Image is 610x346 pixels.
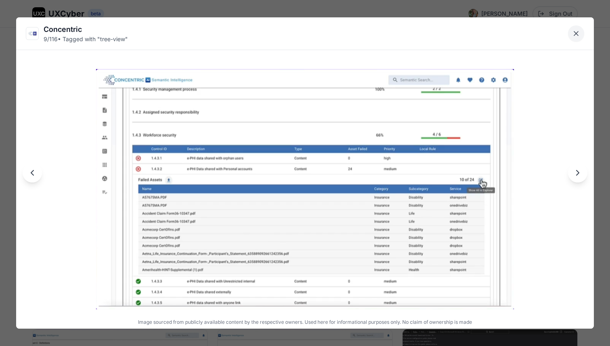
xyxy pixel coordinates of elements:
div: 9 / 116 • Tagged with " tree-view " [44,35,128,43]
img: Concentric logo [26,27,38,40]
button: Close lightbox [568,25,584,42]
p: Image sourced from publicly available content by the respective owners. Used here for information... [19,319,591,325]
button: Previous image [23,163,42,182]
div: Concentric [44,24,128,35]
button: Next image [568,163,587,182]
img: Concentric image 9 [96,69,514,309]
